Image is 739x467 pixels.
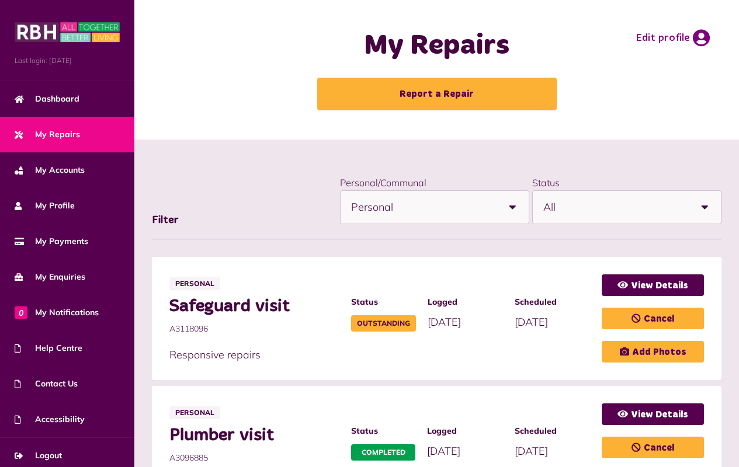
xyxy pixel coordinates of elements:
span: Scheduled [515,296,590,308]
span: Last login: [DATE] [15,55,120,66]
span: A3118096 [169,323,339,335]
span: Outstanding [351,315,416,332]
span: Plumber visit [169,425,339,446]
a: Report a Repair [317,78,557,110]
a: View Details [602,403,704,425]
span: Logged [428,296,503,308]
span: [DATE] [428,315,461,329]
img: MyRBH [15,20,120,44]
span: My Profile [15,200,75,212]
span: [DATE] [427,444,460,458]
span: 0 [15,306,27,319]
span: Dashboard [15,93,79,105]
span: My Notifications [15,306,99,319]
span: [DATE] [515,315,548,329]
span: A3096885 [169,452,339,464]
label: Personal/Communal [340,177,426,189]
span: Safeguard visit [169,296,339,317]
span: Help Centre [15,342,82,354]
span: Personal [169,277,220,290]
span: Logout [15,449,62,462]
span: Personal [169,406,220,419]
span: My Repairs [15,128,80,141]
span: Scheduled [515,425,590,437]
span: Status [351,296,416,308]
span: Personal [351,191,496,224]
span: All [543,191,688,224]
span: Logged [427,425,502,437]
a: Add Photos [602,341,704,363]
span: [DATE] [515,444,548,458]
a: Cancel [602,437,704,458]
span: Filter [152,215,179,225]
a: Cancel [602,308,704,329]
p: Responsive repairs [169,347,590,363]
span: My Accounts [15,164,85,176]
a: View Details [602,274,704,296]
span: Contact Us [15,378,78,390]
span: Completed [351,444,415,461]
h1: My Repairs [297,29,577,63]
span: Status [351,425,415,437]
label: Status [532,177,560,189]
span: My Enquiries [15,271,85,283]
span: My Payments [15,235,88,248]
span: Accessibility [15,413,85,426]
a: Edit profile [636,29,710,47]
